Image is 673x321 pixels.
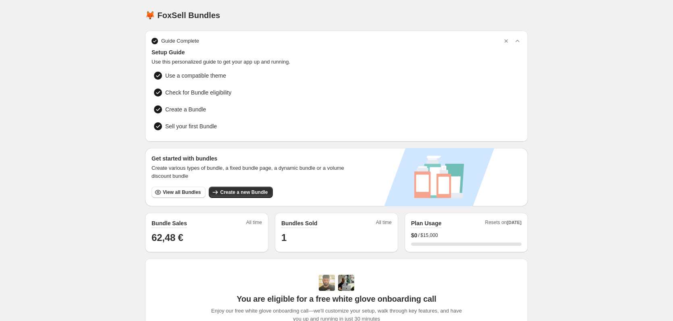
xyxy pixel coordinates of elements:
h2: Plan Usage [411,219,441,227]
span: View all Bundles [163,189,201,195]
span: $15,000 [420,232,438,239]
h3: Get started with bundles [152,154,352,163]
h1: 62,48 € [152,231,262,244]
span: You are eligible for a free white glove onboarding call [237,294,436,304]
button: View all Bundles [152,187,206,198]
span: Resets on [485,219,522,228]
button: Create a new Bundle [209,187,272,198]
span: Create a Bundle [165,105,206,113]
span: Sell your first Bundle [165,122,217,130]
span: $ 0 [411,231,418,239]
span: Use this personalized guide to get your app up and running. [152,58,521,66]
span: Check for Bundle eligibility [165,88,231,97]
span: Setup Guide [152,48,521,56]
div: / [411,231,521,239]
span: All time [376,219,392,228]
span: Create various types of bundle, a fixed bundle page, a dynamic bundle or a volume discount bundle [152,164,352,180]
h2: Bundle Sales [152,219,187,227]
h1: 1 [281,231,392,244]
span: Use a compatible theme [165,72,226,80]
span: Create a new Bundle [220,189,268,195]
img: Adi [319,275,335,291]
span: All time [246,219,262,228]
img: Prakhar [338,275,354,291]
h1: 🦊 FoxSell Bundles [145,10,220,20]
h2: Bundles Sold [281,219,317,227]
span: Guide Complete [161,37,199,45]
span: [DATE] [507,220,521,225]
